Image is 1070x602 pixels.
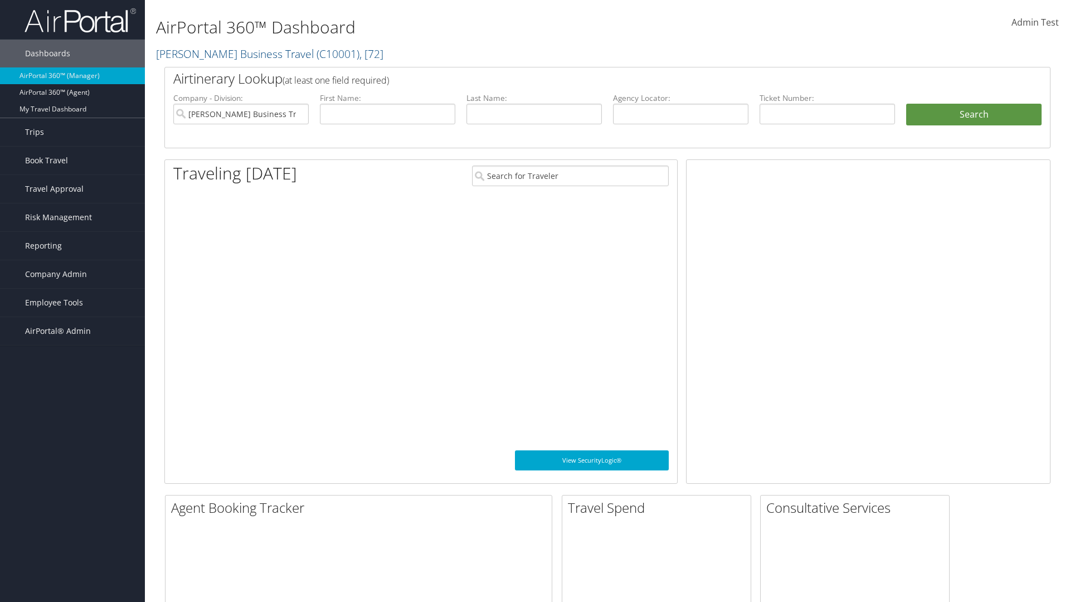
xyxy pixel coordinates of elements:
[156,16,758,39] h1: AirPortal 360™ Dashboard
[25,118,44,146] span: Trips
[320,93,455,104] label: First Name:
[25,289,83,317] span: Employee Tools
[472,166,669,186] input: Search for Traveler
[466,93,602,104] label: Last Name:
[568,498,751,517] h2: Travel Spend
[25,232,62,260] span: Reporting
[156,46,383,61] a: [PERSON_NAME] Business Travel
[317,46,359,61] span: ( C10001 )
[173,162,297,185] h1: Traveling [DATE]
[25,317,91,345] span: AirPortal® Admin
[173,93,309,104] label: Company - Division:
[906,104,1042,126] button: Search
[515,450,669,470] a: View SecurityLogic®
[171,498,552,517] h2: Agent Booking Tracker
[25,175,84,203] span: Travel Approval
[173,69,968,88] h2: Airtinerary Lookup
[25,147,68,174] span: Book Travel
[283,74,389,86] span: (at least one field required)
[1011,16,1059,28] span: Admin Test
[760,93,895,104] label: Ticket Number:
[25,260,87,288] span: Company Admin
[766,498,949,517] h2: Consultative Services
[25,7,136,33] img: airportal-logo.png
[25,203,92,231] span: Risk Management
[613,93,748,104] label: Agency Locator:
[25,40,70,67] span: Dashboards
[359,46,383,61] span: , [ 72 ]
[1011,6,1059,40] a: Admin Test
